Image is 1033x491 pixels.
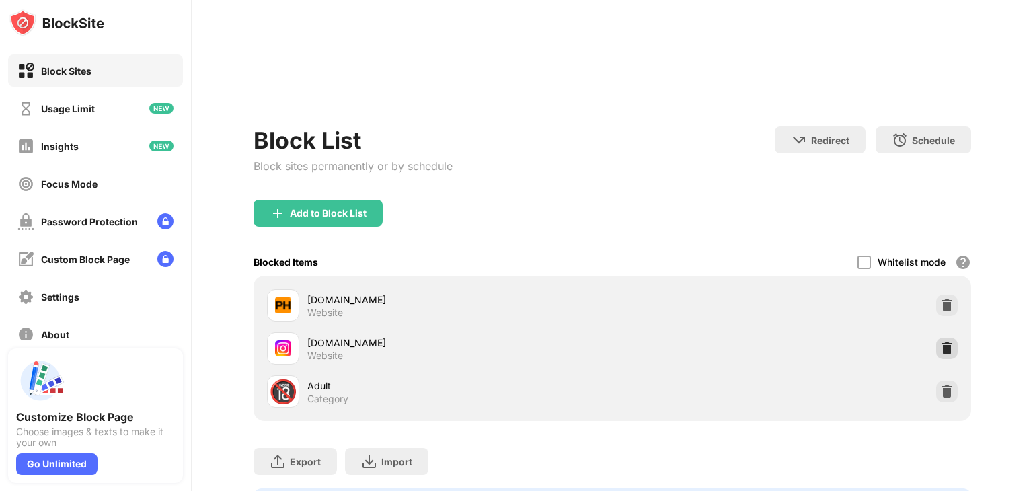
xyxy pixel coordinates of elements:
iframe: Banner [254,9,971,110]
div: About [41,329,69,340]
img: new-icon.svg [149,103,174,114]
div: Insights [41,141,79,152]
div: Category [307,393,348,405]
div: Usage Limit [41,103,95,114]
img: new-icon.svg [149,141,174,151]
div: Website [307,350,343,362]
img: password-protection-off.svg [17,213,34,230]
div: Adult [307,379,612,393]
img: push-custom-page.svg [16,356,65,405]
div: 🔞 [269,378,297,406]
div: Block sites permanently or by schedule [254,159,453,173]
img: lock-menu.svg [157,213,174,229]
img: lock-menu.svg [157,251,174,267]
div: Customize Block Page [16,410,175,424]
div: Custom Block Page [41,254,130,265]
div: Choose images & texts to make it your own [16,426,175,448]
img: insights-off.svg [17,138,34,155]
div: Go Unlimited [16,453,98,475]
img: block-on.svg [17,63,34,79]
div: Schedule [912,135,955,146]
div: Import [381,456,412,467]
div: Password Protection [41,216,138,227]
div: Redirect [811,135,849,146]
div: Block Sites [41,65,91,77]
div: [DOMAIN_NAME] [307,336,612,350]
img: about-off.svg [17,326,34,343]
div: Blocked Items [254,256,318,268]
div: Block List [254,126,453,154]
img: favicons [275,297,291,313]
div: Add to Block List [290,208,367,219]
div: Focus Mode [41,178,98,190]
div: Settings [41,291,79,303]
div: Website [307,307,343,319]
img: settings-off.svg [17,289,34,305]
img: logo-blocksite.svg [9,9,104,36]
img: time-usage-off.svg [17,100,34,117]
div: Whitelist mode [878,256,946,268]
img: focus-off.svg [17,176,34,192]
img: favicons [275,340,291,356]
div: [DOMAIN_NAME] [307,293,612,307]
img: customize-block-page-off.svg [17,251,34,268]
div: Export [290,456,321,467]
